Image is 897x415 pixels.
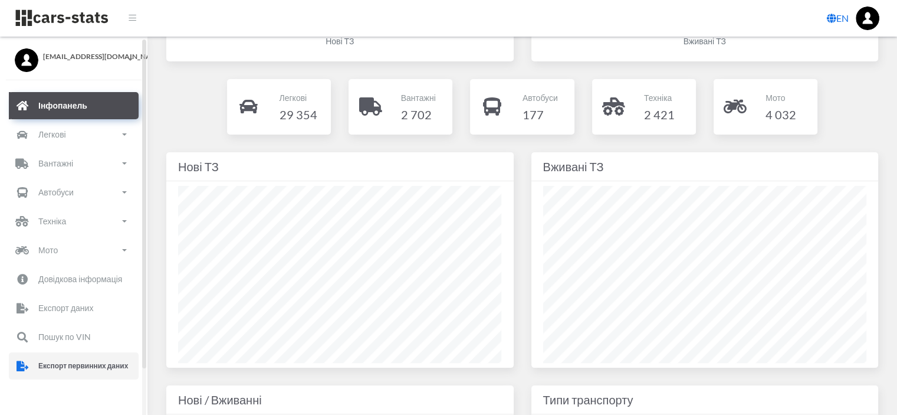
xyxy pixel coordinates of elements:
div: Вживані ТЗ [543,35,867,47]
p: Експорт первинних даних [38,360,128,372]
img: ... [856,6,879,30]
a: Експорт даних [9,295,139,322]
a: Мото [9,237,139,264]
h4: 29 354 [279,105,317,124]
p: Мото [765,90,796,105]
a: Експорт первинних даних [9,352,139,380]
h4: 4 032 [765,105,796,124]
a: Вантажні [9,150,139,177]
a: Легкові [9,121,139,148]
p: Автобуси [523,90,558,105]
h4: 177 [523,105,558,124]
a: Пошук по VIN [9,323,139,351]
p: Легкові [38,127,66,142]
div: Нові / Вживанні [178,390,502,409]
h4: 2 421 [644,105,675,124]
a: Техніка [9,208,139,235]
div: Типи транспорту [543,390,867,409]
p: Техніка [38,214,66,228]
div: Вживані ТЗ [543,157,867,176]
p: Вантажні [38,156,73,171]
a: Автобуси [9,179,139,206]
a: Довідкова інформація [9,266,139,293]
div: Нові ТЗ [178,35,502,47]
p: Техніка [644,90,675,105]
p: Автобуси [38,185,74,200]
p: Вантажні [401,90,436,105]
a: Інфопанель [9,92,139,119]
a: [EMAIL_ADDRESS][DOMAIN_NAME] [15,48,133,62]
p: Мото [38,243,58,257]
div: Нові ТЗ [178,157,502,176]
p: Пошук по VIN [38,329,91,344]
a: EN [822,6,853,30]
h4: 2 702 [401,105,436,124]
p: Експорт даних [38,300,93,315]
p: Довідкова інформація [38,272,122,286]
p: Інфопанель [38,98,87,113]
span: [EMAIL_ADDRESS][DOMAIN_NAME] [43,51,133,62]
img: navbar brand [15,9,109,27]
p: Легкові [279,90,317,105]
